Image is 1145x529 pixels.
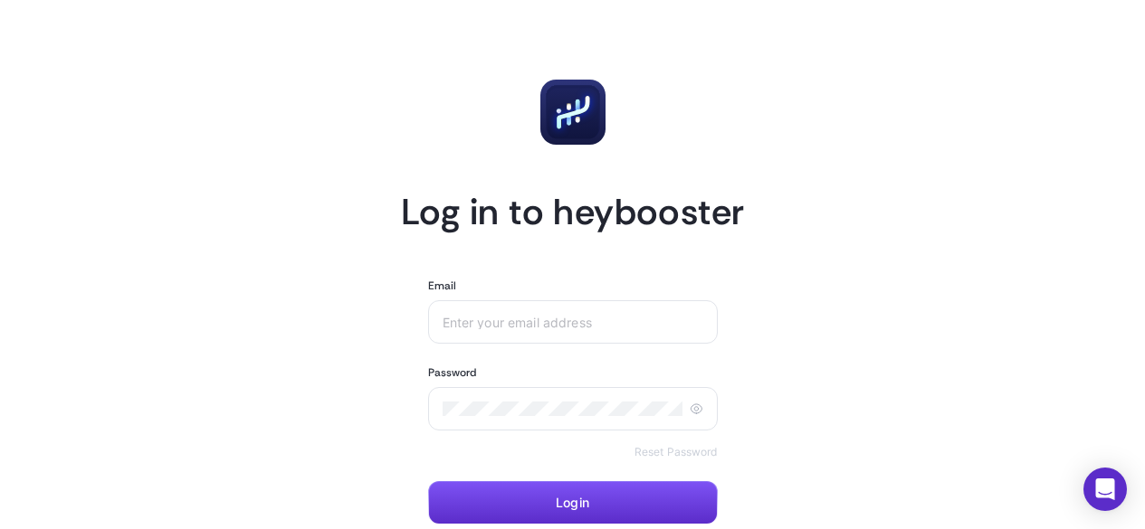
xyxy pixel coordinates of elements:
[428,365,477,380] label: Password
[635,445,718,459] a: Reset Password
[428,279,457,293] label: Email
[1083,468,1127,511] div: Open Intercom Messenger
[556,496,589,510] span: Login
[401,188,745,235] h1: Log in to heybooster
[428,481,718,524] button: Login
[443,315,703,329] input: Enter your email address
